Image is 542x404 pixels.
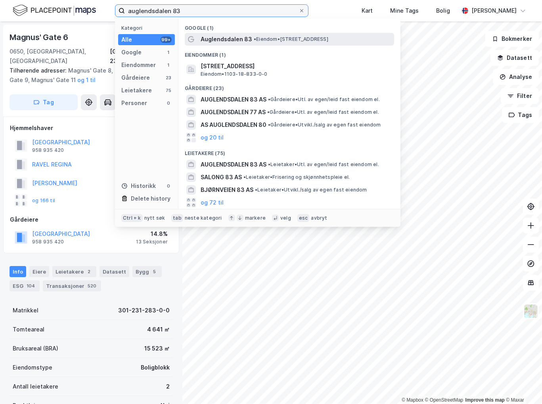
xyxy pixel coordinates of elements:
[13,306,38,315] div: Matrikkel
[201,160,266,169] span: AUGLENDSDALEN 83 AS
[201,133,224,142] button: og 20 til
[280,215,291,221] div: velg
[490,50,539,66] button: Datasett
[165,75,172,81] div: 23
[121,98,147,108] div: Personer
[268,122,381,128] span: Gårdeiere • Utvikl./salg av egen fast eiendom
[52,266,96,277] div: Leietakere
[178,144,400,158] div: Leietakere (75)
[141,363,170,372] div: Boligblokk
[10,266,26,277] div: Info
[267,109,379,115] span: Gårdeiere • Utl. av egen/leid fast eiendom el.
[255,187,367,193] span: Leietaker • Utvikl./salg av egen fast eiendom
[10,123,172,133] div: Hjemmelshaver
[121,86,152,95] div: Leietakere
[267,109,270,115] span: •
[268,96,380,103] span: Gårdeiere • Utl. av egen/leid fast eiendom el.
[147,325,170,334] div: 4 641 ㎡
[32,239,64,245] div: 958 935 420
[254,36,328,42] span: Eiendom • [STREET_ADDRESS]
[402,397,423,403] a: Mapbox
[185,215,222,221] div: neste kategori
[165,100,172,106] div: 0
[10,47,110,66] div: 0650, [GEOGRAPHIC_DATA], [GEOGRAPHIC_DATA]
[125,5,299,17] input: Søk på adresse, matrikkel, gårdeiere, leietakere eller personer
[268,161,270,167] span: •
[502,366,542,404] iframe: Chat Widget
[121,60,156,70] div: Eiendommer
[523,304,538,319] img: Z
[110,47,173,66] div: [GEOGRAPHIC_DATA], 231/283
[245,215,266,221] div: markere
[502,107,539,123] button: Tags
[201,95,266,104] span: AUGLENDSDALEN 83 AS
[13,363,52,372] div: Eiendomstype
[201,120,266,130] span: AS AUGLENDSDALEN 80
[201,172,242,182] span: SALONG 83 AS
[436,6,450,15] div: Bolig
[13,344,58,353] div: Bruksareal (BRA)
[121,25,175,31] div: Kategori
[268,161,379,168] span: Leietaker • Utl. av egen/leid fast eiendom el.
[13,4,96,17] img: logo.f888ab2527a4732fd821a326f86c7f29.svg
[121,73,150,82] div: Gårdeiere
[254,36,256,42] span: •
[268,122,270,128] span: •
[86,282,98,290] div: 520
[25,282,36,290] div: 104
[297,214,310,222] div: esc
[465,397,505,403] a: Improve this map
[362,6,373,15] div: Kart
[425,397,463,403] a: OpenStreetMap
[165,49,172,56] div: 1
[43,280,101,291] div: Transaksjoner
[29,266,49,277] div: Eiere
[255,187,257,193] span: •
[136,229,168,239] div: 14.8%
[243,174,350,180] span: Leietaker • Frisering og skjønnhetspleie el.
[10,94,78,110] button: Tag
[136,239,168,245] div: 13 Seksjoner
[131,194,170,203] div: Delete history
[201,185,253,195] span: BJØRNVEIEN 83 AS
[10,280,40,291] div: ESG
[201,34,252,44] span: Auglendsdalen 83
[100,266,129,277] div: Datasett
[85,268,93,276] div: 2
[121,214,143,222] div: Ctrl + k
[201,198,224,207] button: og 72 til
[10,66,167,85] div: Magnus' Gate 8, [PERSON_NAME]' Gate 9, Magnus' Gate 11
[121,181,156,191] div: Historikk
[32,147,64,153] div: 958 935 420
[165,183,172,189] div: 0
[390,6,419,15] div: Mine Tags
[121,48,142,57] div: Google
[201,107,266,117] span: AUGLENDSDALEN 77 AS
[121,35,132,44] div: Alle
[165,87,172,94] div: 75
[311,215,327,221] div: avbryt
[144,215,165,221] div: nytt søk
[501,88,539,104] button: Filter
[13,325,44,334] div: Tomteareal
[118,306,170,315] div: 301-231-283-0-0
[166,382,170,391] div: 2
[493,69,539,85] button: Analyse
[201,61,391,71] span: [STREET_ADDRESS]
[165,62,172,68] div: 1
[485,31,539,47] button: Bokmerker
[178,46,400,60] div: Eiendommer (1)
[201,71,268,77] span: Eiendom • 1103-18-833-0-0
[178,79,400,93] div: Gårdeiere (23)
[144,344,170,353] div: 15 523 ㎡
[10,67,68,74] span: Tilhørende adresser:
[161,36,172,43] div: 99+
[151,268,159,276] div: 5
[132,266,162,277] div: Bygg
[243,174,246,180] span: •
[13,382,58,391] div: Antall leietakere
[178,19,400,33] div: Google (1)
[10,215,172,224] div: Gårdeiere
[10,31,70,44] div: Magnus' Gate 6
